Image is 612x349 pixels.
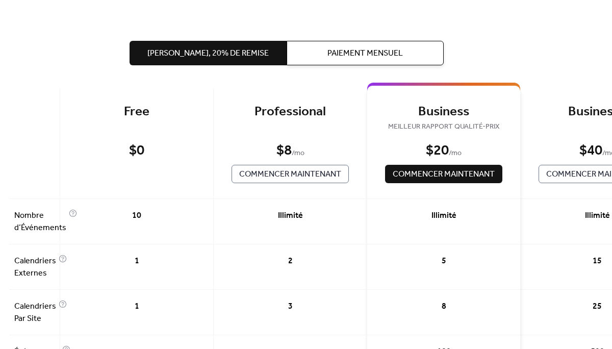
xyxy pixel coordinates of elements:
[426,142,449,160] div: $ 20
[287,41,444,65] button: Paiement Mensuel
[135,301,139,313] span: 1
[288,301,293,313] span: 3
[585,210,610,222] span: Illimité
[132,210,141,222] span: 10
[442,255,446,267] span: 5
[229,104,351,120] div: Professional
[276,142,292,160] div: $ 8
[288,255,293,267] span: 2
[14,301,56,325] span: Calendriers Par Site
[239,168,341,181] span: Commencer Maintenant
[14,210,66,234] span: Nombre d’Événements
[232,165,349,183] button: Commencer Maintenant
[75,104,198,120] div: Free
[135,255,139,267] span: 1
[593,255,602,267] span: 15
[393,168,495,181] span: Commencer Maintenant
[382,104,505,120] div: Business
[579,142,602,160] div: $ 40
[382,121,505,133] span: MEILLEUR RAPPORT QUALITÉ-PRIX
[385,165,502,183] button: Commencer Maintenant
[449,147,462,160] span: / mo
[147,47,269,60] span: [PERSON_NAME], 20% de remise
[129,142,144,160] div: $ 0
[327,47,403,60] span: Paiement Mensuel
[130,41,287,65] button: [PERSON_NAME], 20% de remise
[431,210,456,222] span: Illimité
[278,210,303,222] span: Illimité
[292,147,304,160] span: / mo
[442,301,446,313] span: 8
[14,255,56,280] span: Calendriers Externes
[593,301,602,313] span: 25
